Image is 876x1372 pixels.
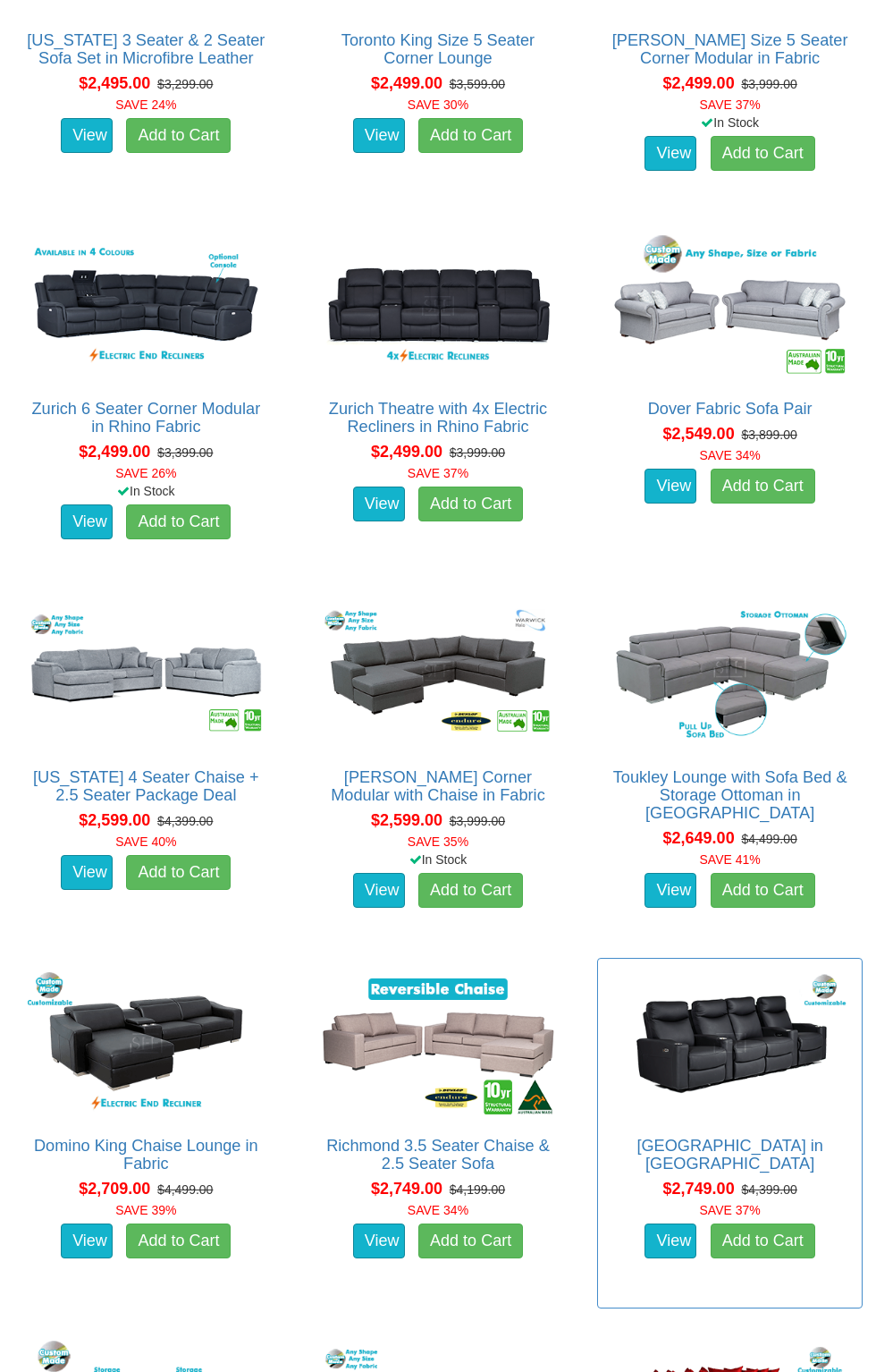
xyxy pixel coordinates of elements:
a: Dover Fabric Sofa Pair [648,400,813,418]
font: SAVE 39% [115,1203,176,1217]
a: Domino King Chaise Lounge in Fabric [34,1137,258,1173]
span: $2,495.00 [79,74,150,92]
a: Add to Cart [418,1224,523,1259]
del: $3,899.00 [741,428,796,442]
span: $2,549.00 [663,425,735,443]
a: Add to Cart [711,873,815,909]
font: SAVE 34% [700,448,761,462]
del: $3,999.00 [741,77,796,91]
del: $4,499.00 [157,1182,213,1197]
font: SAVE 41% [700,852,761,867]
img: Zurich 6 Seater Corner Modular in Rhino Fabric [23,231,269,382]
a: View [353,1224,405,1259]
del: $4,499.00 [741,832,796,846]
span: $2,499.00 [79,443,150,461]
a: View [353,873,405,909]
img: Texas 4 Seater Chaise + 2.5 Seater Package Deal [23,599,269,750]
a: View [353,118,405,154]
a: Add to Cart [418,487,523,522]
font: SAVE 24% [115,97,176,112]
img: Dover Fabric Sofa Pair [607,231,853,382]
del: $4,399.00 [741,1182,796,1197]
span: $2,499.00 [663,74,735,92]
span: $2,749.00 [371,1180,442,1198]
font: SAVE 26% [115,466,176,480]
a: [GEOGRAPHIC_DATA] in [GEOGRAPHIC_DATA] [636,1137,823,1173]
span: $2,749.00 [663,1180,735,1198]
del: $3,399.00 [157,445,213,460]
a: View [353,487,405,522]
a: Zurich 6 Seater Corner Modular in Rhino Fabric [31,400,260,436]
img: Bond Theatre Lounge in Fabric [607,968,853,1119]
a: Add to Cart [126,504,231,540]
a: [PERSON_NAME] Size 5 Seater Corner Modular in Fabric [612,31,848,67]
span: $2,649.00 [663,829,735,847]
del: $4,199.00 [450,1182,505,1197]
del: $4,399.00 [157,814,213,828]
del: $3,999.00 [450,814,505,828]
div: In Stock [302,851,575,868]
a: View [644,136,696,172]
span: $2,599.00 [79,811,150,829]
span: $2,599.00 [371,811,442,829]
span: $2,499.00 [371,74,442,92]
a: Add to Cart [126,118,231,154]
a: [US_STATE] 3 Seater & 2 Seater Sofa Set in Microfibre Leather [27,31,265,67]
font: SAVE 30% [408,97,468,112]
a: Add to Cart [418,118,523,154]
font: SAVE 35% [408,834,468,849]
a: Add to Cart [126,855,231,891]
del: $3,299.00 [157,77,213,91]
span: $2,709.00 [79,1180,150,1198]
font: SAVE 37% [408,466,468,480]
div: In Stock [594,114,866,131]
a: [PERSON_NAME] Corner Modular with Chaise in Fabric [331,768,545,804]
a: View [644,469,696,504]
font: SAVE 40% [115,834,176,849]
img: Zurich Theatre with 4x Electric Recliners in Rhino Fabric [316,231,561,382]
a: View [644,873,696,909]
a: Add to Cart [418,873,523,909]
a: Richmond 3.5 Seater Chaise & 2.5 Seater Sofa [326,1137,550,1173]
img: Morton Corner Modular with Chaise in Fabric [316,599,561,750]
font: SAVE 34% [408,1203,468,1217]
font: SAVE 37% [700,97,761,112]
a: Add to Cart [711,136,815,172]
a: View [61,118,113,154]
span: $2,499.00 [371,443,442,461]
a: View [644,1224,696,1259]
a: Add to Cart [126,1224,231,1259]
del: $3,999.00 [450,445,505,460]
a: Zurich Theatre with 4x Electric Recliners in Rhino Fabric [329,400,547,436]
a: View [61,1224,113,1259]
del: $3,599.00 [450,77,505,91]
a: View [61,504,113,540]
a: Toukley Lounge with Sofa Bed & Storage Ottoman in [GEOGRAPHIC_DATA] [613,768,847,822]
font: SAVE 37% [700,1203,761,1217]
a: Add to Cart [711,469,815,504]
div: In Stock [10,482,282,500]
a: [US_STATE] 4 Seater Chaise + 2.5 Seater Package Deal [33,768,259,804]
img: Richmond 3.5 Seater Chaise & 2.5 Seater Sofa [316,968,561,1119]
img: Domino King Chaise Lounge in Fabric [23,968,269,1119]
a: Toronto King Size 5 Seater Corner Lounge [341,31,535,67]
a: View [61,855,113,891]
a: Add to Cart [711,1224,815,1259]
img: Toukley Lounge with Sofa Bed & Storage Ottoman in Fabric [607,599,853,750]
